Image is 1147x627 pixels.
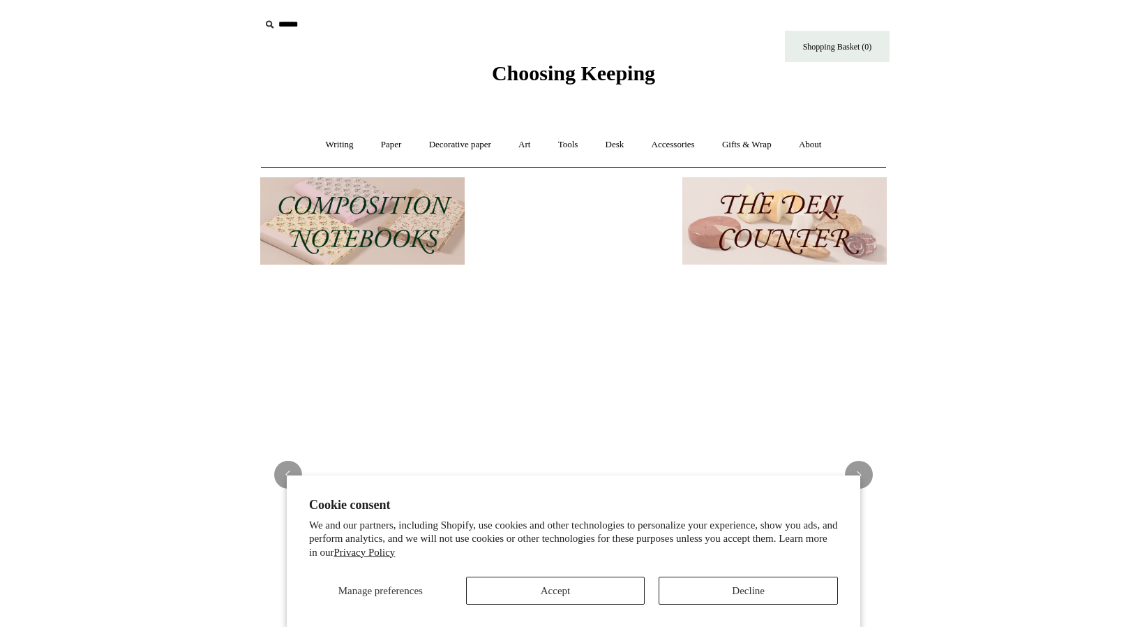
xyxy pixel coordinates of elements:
img: The Deli Counter [682,177,887,265]
img: New.jpg__PID:f73bdf93-380a-4a35-bcfe-7823039498e1 [471,177,675,265]
a: Desk [593,126,637,163]
button: Decline [659,577,838,605]
a: Shopping Basket (0) [785,31,890,62]
a: Decorative paper [417,126,504,163]
button: Accept [466,577,645,605]
a: Privacy Policy [333,547,395,558]
img: 202302 Composition ledgers.jpg__PID:69722ee6-fa44-49dd-a067-31375e5d54ec [260,177,465,265]
h2: Cookie consent [309,498,838,512]
p: We and our partners, including Shopify, use cookies and other technologies to personalize your ex... [309,519,838,560]
a: Writing [313,126,366,163]
button: Manage preferences [309,577,452,605]
button: Previous [274,461,302,489]
span: Choosing Keeping [492,61,655,84]
a: Art [506,126,543,163]
a: About [786,126,834,163]
a: Accessories [639,126,707,163]
a: Choosing Keeping [492,73,655,82]
a: Paper [368,126,414,163]
span: Manage preferences [338,585,423,596]
button: Next [845,461,873,489]
a: Tools [546,126,591,163]
a: Gifts & Wrap [710,126,784,163]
